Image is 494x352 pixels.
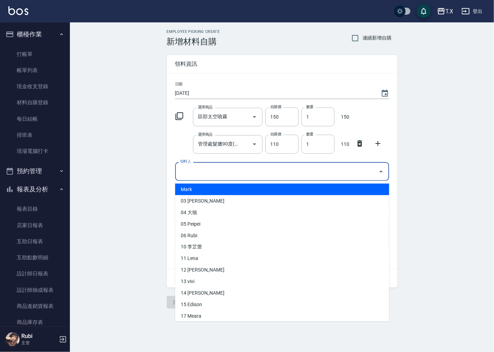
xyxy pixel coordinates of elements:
[249,111,260,122] button: Open
[459,5,486,18] button: 登出
[417,4,431,18] button: save
[363,34,392,42] span: 連續新增自購
[3,201,67,217] a: 報表目錄
[375,166,387,177] button: Close
[175,241,389,253] li: 10 李芷蕾
[175,288,389,299] li: 14 [PERSON_NAME]
[337,141,353,148] p: 110
[3,282,67,298] a: 設計師抽成報表
[3,46,67,62] a: 打帳單
[3,233,67,249] a: 互助日報表
[3,249,67,266] a: 互助點數明細
[175,265,389,276] li: 12 [PERSON_NAME]
[270,104,281,110] label: 自購價
[175,218,389,230] li: 05 Peipei
[3,180,67,198] button: 報表及分析
[21,333,57,340] h5: Rubi
[175,230,389,241] li: 06 Rubi
[167,269,398,288] div: 合計： 260
[3,162,67,180] button: 預約管理
[3,143,67,159] a: 現場電腦打卡
[445,7,453,16] div: T.X
[3,217,67,233] a: 店家日報表
[3,25,67,43] button: 櫃檯作業
[3,62,67,78] a: 帳單列表
[180,159,191,164] label: 領料人
[3,266,67,282] a: 設計師日報表
[3,78,67,94] a: 現金收支登錄
[198,105,213,110] label: 選擇商品
[270,132,281,137] label: 自購價
[3,94,67,111] a: 材料自購登錄
[3,314,67,330] a: 商品庫存表
[6,332,20,346] img: Person
[306,132,314,137] label: 數量
[175,311,389,322] li: 17 Meara
[175,184,389,195] li: Mark
[175,253,389,265] li: 11 Lena
[306,104,314,110] label: 數量
[434,4,456,19] button: T.X
[337,113,353,121] p: 150
[175,195,389,207] li: 03 [PERSON_NAME]
[167,29,220,34] h2: Employee Picking Create
[175,82,182,87] label: 日期
[3,111,67,127] a: 每日結帳
[175,61,389,68] span: 領料資訊
[249,139,260,150] button: Open
[175,276,389,288] li: 13 vivi
[175,207,389,218] li: 04 大狼
[8,6,28,15] img: Logo
[3,127,67,143] a: 排班表
[167,37,220,47] h3: 新增材料自購
[21,340,57,346] p: 主管
[175,299,389,311] li: 15 Edison
[3,298,67,314] a: 商品進銷貨報表
[198,132,213,137] label: 選擇商品
[377,85,393,102] button: Choose date, selected date is 2025-09-17
[175,87,374,99] input: YYYY/MM/DD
